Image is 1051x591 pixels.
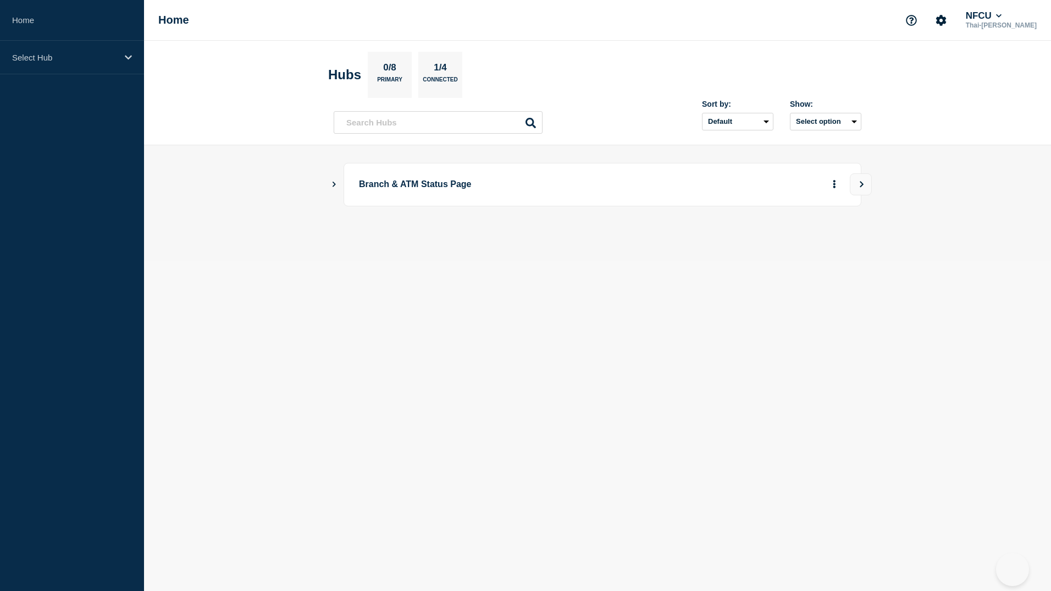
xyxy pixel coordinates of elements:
button: Select option [790,113,861,130]
input: Search Hubs [334,111,543,134]
div: Show: [790,100,861,108]
div: Sort by: [702,100,773,108]
p: 1/4 [430,62,451,76]
button: View [850,173,872,195]
p: Thai-[PERSON_NAME] [964,21,1039,29]
button: Support [900,9,923,32]
button: Show Connected Hubs [331,180,337,189]
select: Sort by [702,113,773,130]
p: Select Hub [12,53,118,62]
p: Branch & ATM Status Page [359,174,663,195]
p: Primary [377,76,402,88]
button: Account settings [930,9,953,32]
button: More actions [827,174,842,195]
h1: Home [158,14,189,26]
button: NFCU [964,10,1004,21]
p: 0/8 [379,62,401,76]
p: Connected [423,76,457,88]
h2: Hubs [328,67,361,83]
iframe: Help Scout Beacon - Open [996,553,1029,586]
